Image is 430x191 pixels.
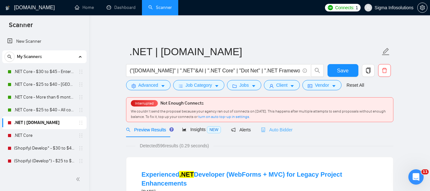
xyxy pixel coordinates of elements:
a: searchScanner [148,5,172,10]
span: Job Category [186,82,212,89]
span: Insights [182,127,221,132]
input: Search Freelance Jobs... [130,67,300,75]
a: (Shopify) (Develop*) [14,167,74,180]
input: Scanner name... [130,44,380,60]
button: Save [328,64,358,77]
span: holder [78,146,83,151]
mark: .NET [179,171,194,178]
a: .NET Core - $25 to $40 - [GEOGRAPHIC_DATA] and [GEOGRAPHIC_DATA] [14,78,74,91]
span: We couldn’t send the proposal because your agency ran out of connects on [DATE]. This happens aft... [131,109,386,119]
span: holder [78,82,83,87]
button: idcardVendorcaret-down [302,80,341,90]
span: search [126,128,130,132]
a: New Scanner [7,35,81,48]
span: bars [179,84,183,88]
span: Client [276,82,288,89]
span: Alerts [231,127,251,132]
span: caret-down [290,84,294,88]
a: (Shopify) (Develop*) - $25 to $40 - [GEOGRAPHIC_DATA] and Ocenia [14,155,74,167]
span: user [366,5,370,10]
button: settingAdvancedcaret-down [126,80,171,90]
span: Vendor [315,82,329,89]
a: .NET Core - $25 to $40 - All continents [14,104,74,116]
span: Scanner [4,20,38,34]
span: Save [337,67,349,75]
a: turn on auto top-up in settings. [198,114,250,119]
span: idcard [308,84,312,88]
span: copy [362,68,374,73]
span: Connects: [335,4,354,11]
a: .NET Core - $30 to $45 - Enterprise client - ROW [14,65,74,78]
button: copy [362,64,375,77]
span: Not Enough Connects [160,100,204,106]
a: dashboardDashboard [107,5,136,10]
button: delete [378,64,391,77]
a: Experienced.NETDeveloper (WebForms + MVC) for Legacy Project Enhancements [142,171,342,187]
span: notification [231,128,236,132]
span: search [311,68,323,73]
span: area-chart [182,127,187,132]
a: .NET Core - More than 6 months of work [14,91,74,104]
span: Interrupted [133,101,156,106]
span: double-left [76,176,82,182]
span: 11 [421,169,429,174]
span: search [5,55,14,59]
button: search [311,64,324,77]
span: Advanced [138,82,158,89]
iframe: Intercom live chat [408,169,424,185]
span: caret-down [161,84,165,88]
span: user [269,84,274,88]
span: Jobs [239,82,249,89]
span: caret-down [332,84,336,88]
a: homeHome [75,5,94,10]
img: logo [5,3,10,13]
span: setting [131,84,136,88]
span: folder [232,84,237,88]
button: search [4,52,15,62]
span: holder [78,133,83,138]
button: setting [417,3,427,13]
span: Detected 596 results (0.29 seconds) [135,142,213,149]
span: My Scanners [17,50,42,63]
div: Tooltip anchor [169,127,174,132]
span: 1 [356,4,358,11]
span: NEW [207,126,221,133]
span: robot [261,128,265,132]
a: setting [417,5,427,10]
button: barsJob Categorycaret-down [173,80,224,90]
button: folderJobscaret-down [227,80,261,90]
a: Reset All [347,82,364,89]
span: caret-down [215,84,219,88]
span: caret-down [251,84,256,88]
span: holder [78,95,83,100]
a: (Shopify) Develop* - $30 to $45 Enterprise [14,142,74,155]
span: delete [378,68,391,73]
span: info-circle [303,69,307,73]
span: Auto Bidder [261,127,293,132]
a: .NET Core [14,129,74,142]
button: userClientcaret-down [264,80,300,90]
span: Preview Results [126,127,172,132]
img: upwork-logo.png [328,5,333,10]
span: holder [78,158,83,164]
li: New Scanner [2,35,87,48]
span: holder [78,69,83,74]
span: edit [382,48,390,56]
span: holder [78,107,83,113]
span: holder [78,120,83,125]
a: .NET | [DOMAIN_NAME] [14,116,74,129]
